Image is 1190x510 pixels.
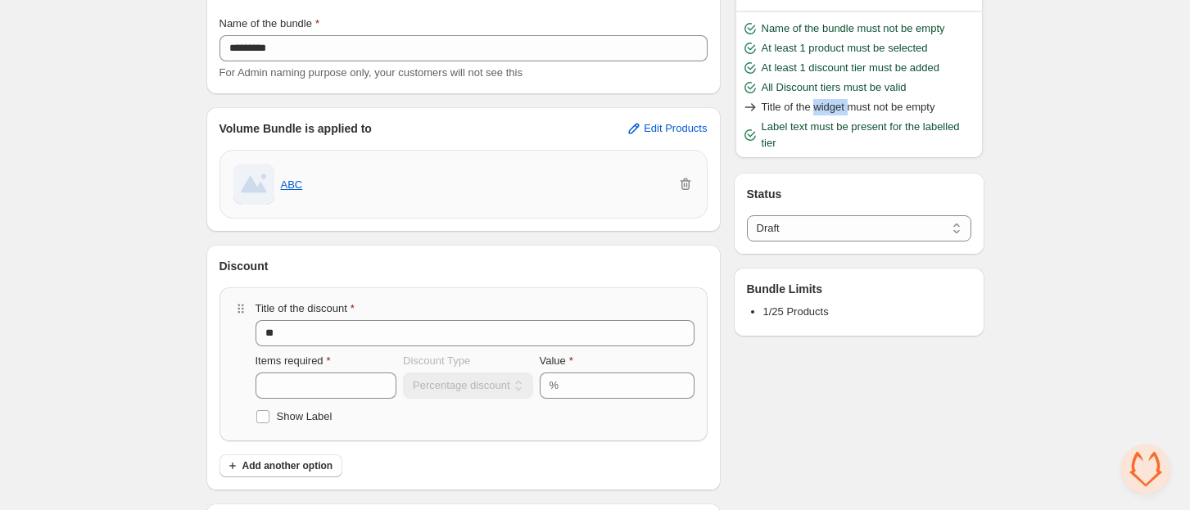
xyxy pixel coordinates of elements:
[1121,445,1170,494] div: Open chat
[763,305,829,318] span: 1/25 Products
[403,353,470,369] label: Discount Type
[219,16,320,32] label: Name of the bundle
[219,120,372,137] h3: Volume Bundle is applied to
[762,119,976,151] span: Label text must be present for the labelled tier
[219,66,523,79] span: For Admin naming purpose only, your customers will not see this
[747,281,823,297] h3: Bundle Limits
[256,353,331,369] label: Items required
[762,20,945,37] span: Name of the bundle must not be empty
[233,164,274,205] img: ABC
[281,178,303,191] button: ABC
[277,410,333,422] span: Show Label
[762,60,940,76] span: At least 1 discount tier must be added
[256,300,355,317] label: Title of the discount
[219,454,343,477] button: Add another option
[242,459,333,472] span: Add another option
[219,258,269,274] h3: Discount
[540,353,573,369] label: Value
[747,186,971,202] h3: Status
[762,40,928,56] span: At least 1 product must be selected
[762,79,907,96] span: All Discount tiers must be valid
[616,115,717,142] button: Edit Products
[644,122,707,135] span: Edit Products
[550,377,559,394] div: %
[762,99,935,115] span: Title of the widget must not be empty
